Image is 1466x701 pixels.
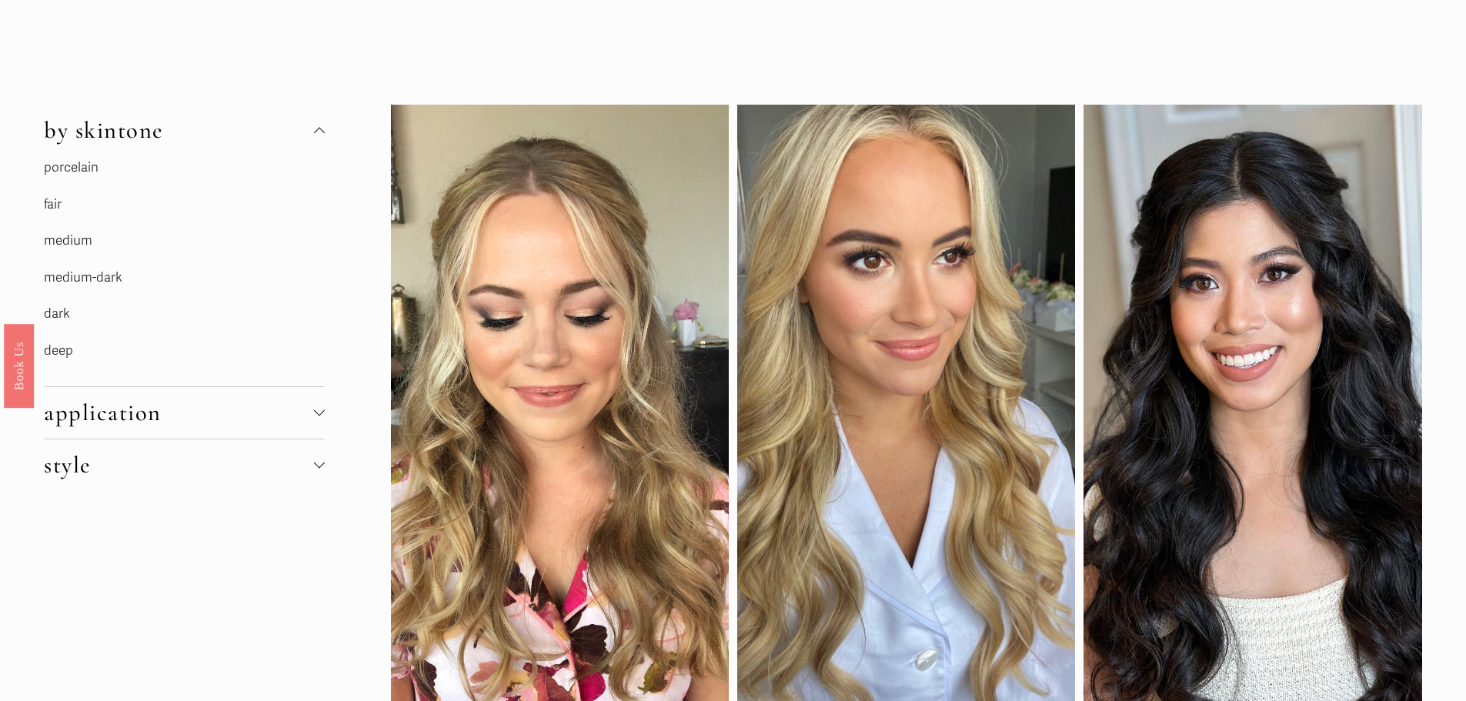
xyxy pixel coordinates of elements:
[44,196,62,212] a: fair
[44,399,313,427] span: application
[44,269,122,285] a: medium-dark
[44,116,313,145] span: by skintone
[44,451,313,479] span: style
[44,342,73,359] a: deep
[44,156,324,386] div: by skintone
[44,159,99,175] a: porcelain
[4,323,34,407] a: Book Us
[44,305,70,322] a: dark
[44,232,92,249] a: medium
[44,105,324,156] button: by skintone
[44,387,324,439] button: application
[44,439,324,491] button: style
